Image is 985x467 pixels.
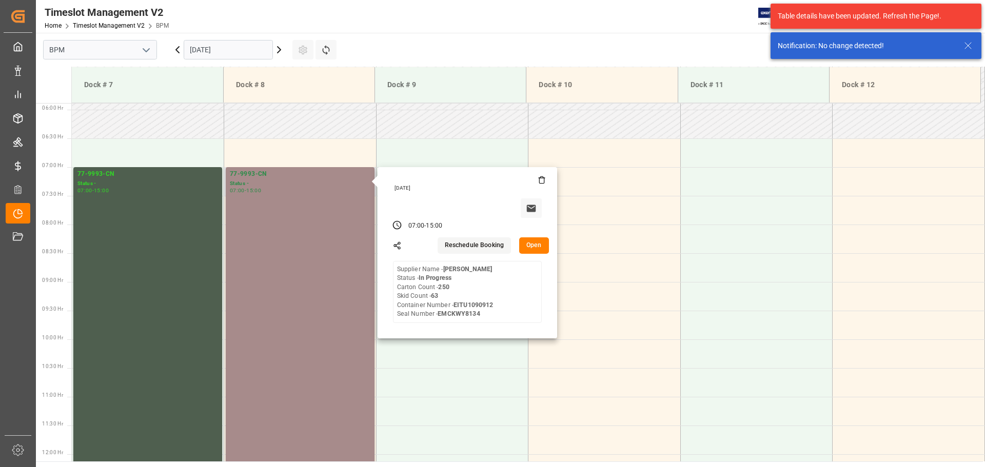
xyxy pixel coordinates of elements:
[230,188,245,193] div: 07:00
[438,237,511,254] button: Reschedule Booking
[246,188,261,193] div: 15:00
[77,179,218,188] div: Status -
[42,306,63,312] span: 09:30 Hr
[230,169,370,179] div: 77-9993-CN
[80,75,215,94] div: Dock # 7
[138,42,153,58] button: open menu
[408,221,425,231] div: 07:00
[42,249,63,254] span: 08:30 Hr
[686,75,821,94] div: Dock # 11
[42,277,63,283] span: 09:00 Hr
[94,188,109,193] div: 15:00
[443,266,493,273] b: [PERSON_NAME]
[77,169,218,179] div: 77-9993-CN
[454,301,493,309] b: EITU1090912
[391,185,546,192] div: [DATE]
[42,335,63,340] span: 10:00 Hr
[397,265,494,319] div: Supplier Name - Status - Carton Count - Skid Count - Container Number - Seal Number -
[419,274,451,281] b: In Progress
[232,75,366,94] div: Dock # 8
[758,8,794,26] img: Exertis%20JAM%20-%20Email%20Logo.jpg_1722504956.jpg
[245,188,246,193] div: -
[438,310,480,317] b: EMCKWY8134
[43,40,157,59] input: Type to search/select
[184,40,273,59] input: DD.MM.YYYY
[92,188,94,193] div: -
[778,11,967,22] div: Table details have been updated. Refresh the Page!.
[838,75,972,94] div: Dock # 12
[42,163,63,168] span: 07:00 Hr
[42,421,63,427] span: 11:30 Hr
[42,220,63,226] span: 08:00 Hr
[42,191,63,197] span: 07:30 Hr
[778,40,954,51] div: Notification: No change detected!
[535,75,669,94] div: Dock # 10
[42,450,63,455] span: 12:00 Hr
[431,292,438,299] b: 63
[45,22,62,29] a: Home
[426,221,442,231] div: 15:00
[383,75,518,94] div: Dock # 9
[73,22,145,29] a: Timeslot Management V2
[45,5,169,20] div: Timeslot Management V2
[230,179,370,188] div: Status -
[42,105,63,111] span: 06:00 Hr
[438,283,449,291] b: 250
[42,134,63,139] span: 06:30 Hr
[42,363,63,369] span: 10:30 Hr
[519,237,549,254] button: Open
[424,221,426,231] div: -
[42,392,63,398] span: 11:00 Hr
[77,188,92,193] div: 07:00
